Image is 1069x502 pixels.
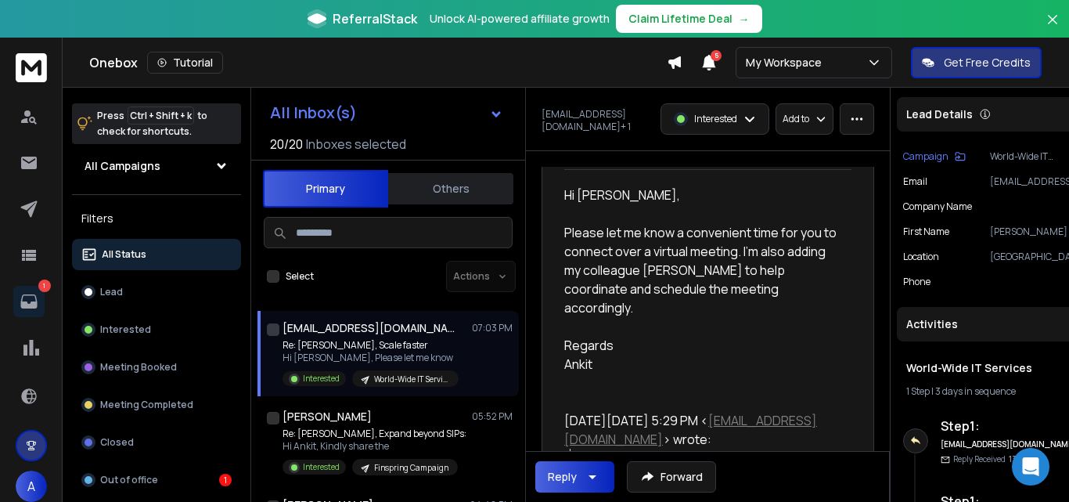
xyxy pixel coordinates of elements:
[283,339,459,352] p: Re: [PERSON_NAME], Scale faster
[270,105,357,121] h1: All Inbox(s)
[306,135,406,153] h3: Inboxes selected
[102,248,146,261] p: All Status
[72,314,241,345] button: Interested
[72,276,241,308] button: Lead
[283,440,466,453] p: Hi Ankit, Kindly share the
[935,385,1016,398] span: 3 days in sequence
[303,461,340,473] p: Interested
[72,389,241,421] button: Meeting Completed
[100,474,158,486] p: Out of office
[430,11,610,27] p: Unlock AI-powered affiliate growth
[72,352,241,383] button: Meeting Booked
[97,108,207,139] p: Press to check for shortcuts.
[906,107,973,122] p: Lead Details
[903,251,939,263] p: location
[953,453,1043,465] p: Reply Received
[283,320,455,336] h1: [EMAIL_ADDRESS][DOMAIN_NAME] +1
[911,47,1042,78] button: Get Free Credits
[283,352,459,364] p: Hi [PERSON_NAME], Please let me know
[128,107,194,125] span: Ctrl + Shift + k
[906,385,930,398] span: 1 Step
[694,113,737,125] p: Interested
[535,461,614,493] button: Reply
[627,461,716,493] button: Forward
[72,464,241,496] button: Out of office1
[38,280,51,292] p: 1
[746,55,828,70] p: My Workspace
[944,55,1031,70] p: Get Free Credits
[100,286,123,298] p: Lead
[388,172,513,206] button: Others
[1042,9,1063,47] button: Close banner
[89,52,667,74] div: Onebox
[564,186,839,374] div: Hi [PERSON_NAME], Please let me know a convenient time for you to connect over a virtual meeting....
[16,471,47,502] button: A
[100,323,151,336] p: Interested
[333,9,417,28] span: ReferralStack
[100,399,193,411] p: Meeting Completed
[903,150,966,163] button: Campaign
[257,97,516,128] button: All Inbox(s)
[374,374,449,385] p: World-Wide IT Services
[283,409,372,424] h1: [PERSON_NAME]
[85,158,160,174] h1: All Campaigns
[147,52,223,74] button: Tutorial
[564,411,839,449] div: [DATE][DATE] 5:29 PM < > wrote:
[711,50,722,61] span: 5
[472,410,513,423] p: 05:52 PM
[270,135,303,153] span: 20 / 20
[374,462,448,474] p: Finspring Campaign
[616,5,762,33] button: Claim Lifetime Deal→
[286,270,314,283] label: Select
[100,436,134,449] p: Closed
[903,226,949,238] p: First Name
[903,200,972,213] p: Company Name
[548,469,577,485] div: Reply
[903,175,927,188] p: Email
[783,113,809,125] p: Add to
[903,150,948,163] p: Campaign
[303,373,340,385] p: Interested
[739,11,750,27] span: →
[72,208,241,229] h3: Filters
[472,322,513,334] p: 07:03 PM
[72,239,241,270] button: All Status
[100,361,177,374] p: Meeting Booked
[263,170,388,208] button: Primary
[1009,453,1043,464] span: 13th, Oct
[1012,448,1049,486] div: Open Intercom Messenger
[542,108,651,133] p: [EMAIL_ADDRESS][DOMAIN_NAME] + 1
[72,427,241,458] button: Closed
[72,150,241,182] button: All Campaigns
[219,474,232,486] div: 1
[13,286,45,317] a: 1
[903,276,930,288] p: Phone
[283,428,466,440] p: Re: [PERSON_NAME], Expand beyond SIPs:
